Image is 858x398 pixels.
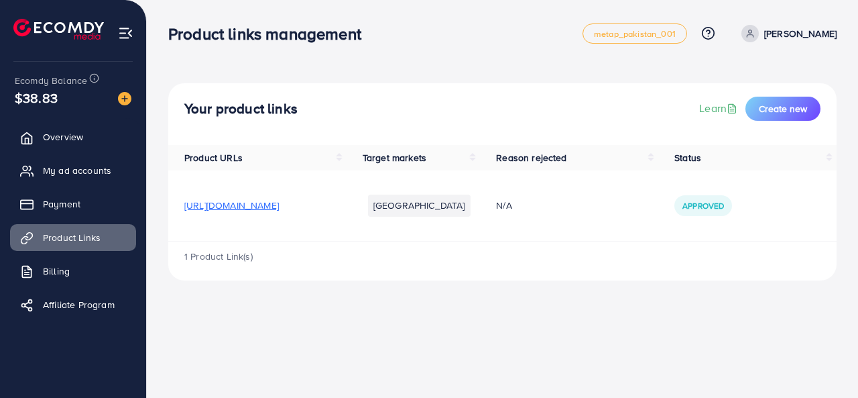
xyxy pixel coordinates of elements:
a: Affiliate Program [10,291,136,318]
span: Affiliate Program [43,298,115,311]
a: [PERSON_NAME] [736,25,837,42]
h4: Your product links [184,101,298,117]
a: Payment [10,191,136,217]
span: Overview [43,130,83,144]
p: [PERSON_NAME] [764,26,837,42]
span: Ecomdy Balance [15,74,87,87]
a: Overview [10,123,136,150]
span: $38.83 [15,88,58,107]
img: logo [13,19,104,40]
button: Create new [745,97,820,121]
span: Billing [43,264,70,278]
a: My ad accounts [10,157,136,184]
span: Product URLs [184,151,243,164]
iframe: Chat [801,338,848,388]
span: Payment [43,197,80,211]
span: Create new [759,102,807,115]
img: menu [118,26,133,41]
a: Learn [699,101,740,116]
a: metap_pakistan_001 [583,23,687,44]
img: image [118,92,131,105]
span: Status [674,151,701,164]
h3: Product links management [168,24,372,44]
span: [URL][DOMAIN_NAME] [184,199,279,212]
span: Approved [682,200,724,211]
span: 1 Product Link(s) [184,250,253,263]
span: Reason rejected [496,151,566,164]
span: Product Links [43,231,101,244]
span: Target markets [363,151,426,164]
a: Product Links [10,224,136,251]
span: N/A [496,199,511,212]
a: Billing [10,258,136,285]
span: metap_pakistan_001 [594,30,676,38]
span: My ad accounts [43,164,111,177]
li: [GEOGRAPHIC_DATA] [368,195,471,216]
